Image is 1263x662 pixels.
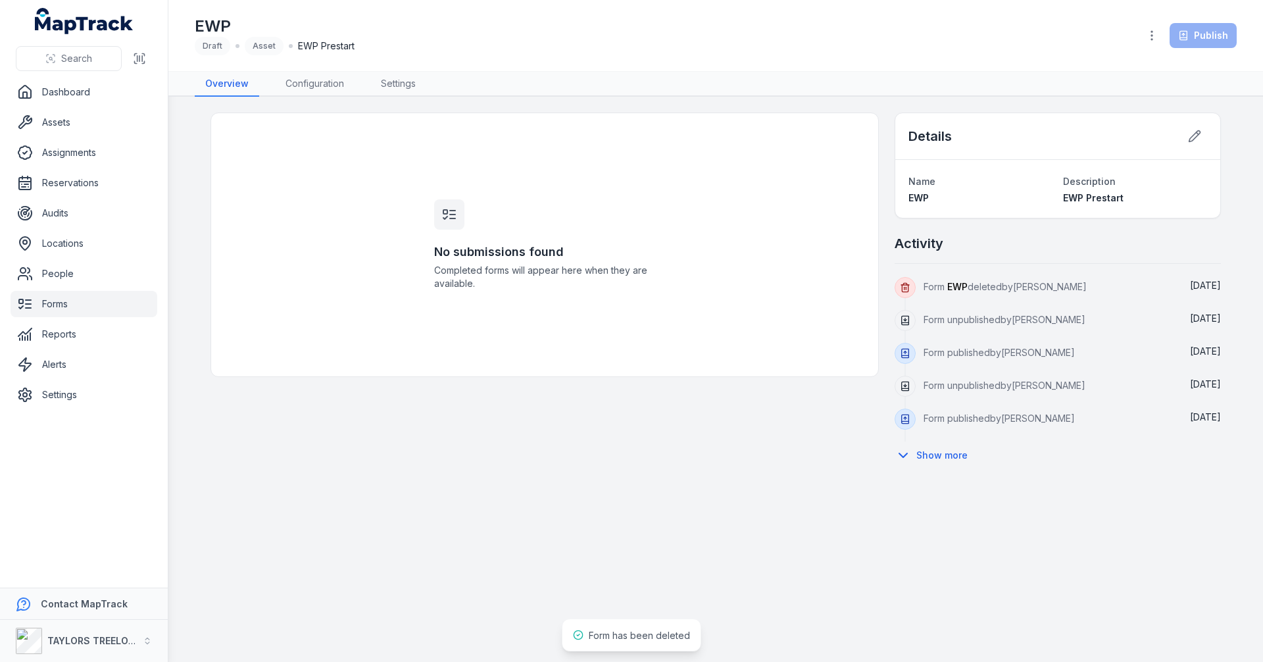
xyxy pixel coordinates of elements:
[11,261,157,287] a: People
[11,230,157,257] a: Locations
[245,37,284,55] div: Asset
[924,347,1075,358] span: Form published by [PERSON_NAME]
[11,382,157,408] a: Settings
[16,46,122,71] button: Search
[1190,313,1221,324] span: [DATE]
[1190,345,1221,357] time: 01/09/2025, 3:11:53 pm
[924,314,1085,325] span: Form unpublished by [PERSON_NAME]
[1190,280,1221,291] time: 02/09/2025, 1:44:59 pm
[11,109,157,136] a: Assets
[1063,176,1116,187] span: Description
[1190,280,1221,291] span: [DATE]
[11,140,157,166] a: Assignments
[11,170,157,196] a: Reservations
[195,72,259,97] a: Overview
[895,234,943,253] h2: Activity
[434,243,655,261] h3: No submissions found
[298,39,355,53] span: EWP Prestart
[11,79,157,105] a: Dashboard
[924,413,1075,424] span: Form published by [PERSON_NAME]
[61,52,92,65] span: Search
[41,598,128,609] strong: Contact MapTrack
[1190,378,1221,390] span: [DATE]
[35,8,134,34] a: MapTrack
[1190,345,1221,357] span: [DATE]
[1190,411,1221,422] span: [DATE]
[1063,192,1124,203] span: EWP Prestart
[1190,411,1221,422] time: 01/09/2025, 3:07:50 pm
[908,192,929,203] span: EWP
[195,16,355,37] h1: EWP
[895,442,976,469] button: Show more
[924,380,1085,391] span: Form unpublished by [PERSON_NAME]
[195,37,230,55] div: Draft
[589,630,690,641] span: Form has been deleted
[908,176,935,187] span: Name
[11,351,157,378] a: Alerts
[947,281,968,292] span: EWP
[1190,313,1221,324] time: 01/09/2025, 3:12:24 pm
[47,635,157,646] strong: TAYLORS TREELOPPING
[11,291,157,317] a: Forms
[434,264,655,290] span: Completed forms will appear here when they are available.
[11,200,157,226] a: Audits
[924,281,1087,292] span: Form deleted by [PERSON_NAME]
[1190,378,1221,390] time: 01/09/2025, 3:11:35 pm
[370,72,426,97] a: Settings
[908,127,952,145] h2: Details
[11,321,157,347] a: Reports
[275,72,355,97] a: Configuration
